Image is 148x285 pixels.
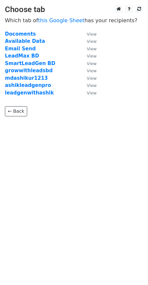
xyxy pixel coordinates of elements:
a: ashikleadgenpro [5,82,51,88]
a: View [80,75,97,81]
a: leadgenwithashik [5,90,54,96]
a: mdashikur1213 [5,75,48,81]
small: View [87,54,97,59]
a: View [80,68,97,74]
a: View [80,46,97,52]
a: Email Send [5,46,36,52]
a: View [80,82,97,88]
small: View [87,76,97,81]
small: View [87,68,97,73]
p: Which tab of has your recipients? [5,17,143,24]
a: View [80,53,97,59]
a: Available Data [5,38,45,44]
h3: Choose tab [5,5,143,14]
a: Docoments [5,31,36,37]
small: View [87,83,97,88]
a: View [80,31,97,37]
a: SmartLeadGen BD [5,60,55,66]
a: LeadMax BD [5,53,39,59]
a: this Google Sheet [38,17,84,24]
small: View [87,32,97,37]
small: View [87,91,97,95]
small: View [87,39,97,44]
a: ← Back [5,106,27,116]
a: View [80,60,97,66]
small: View [87,46,97,51]
a: View [80,90,97,96]
a: growwithleadsbd [5,68,53,74]
small: View [87,61,97,66]
a: View [80,38,97,44]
